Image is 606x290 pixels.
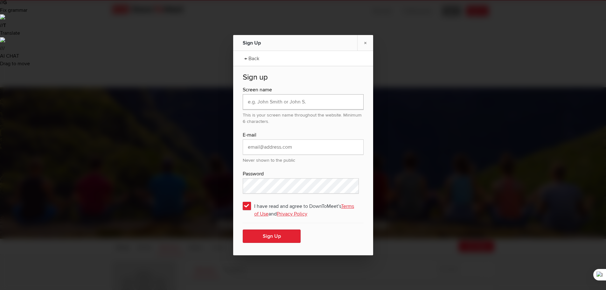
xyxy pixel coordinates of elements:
input: e.g. John Smith or John S. [243,94,364,110]
a: Terms of Use [254,203,354,217]
div: Never shown to the public [243,155,364,164]
span: I have read and agree to DownToMeet's and [243,200,364,211]
div: E-mail [243,131,364,139]
div: This is your screen name throughout the website. Minimum 6 characters. [243,110,364,125]
input: email@address.com [243,139,364,155]
div: Password [243,170,364,178]
button: Sign Up [243,230,301,243]
a: Privacy Policy [277,211,307,217]
h2: Sign up [243,73,364,86]
div: Screen name [243,86,364,94]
